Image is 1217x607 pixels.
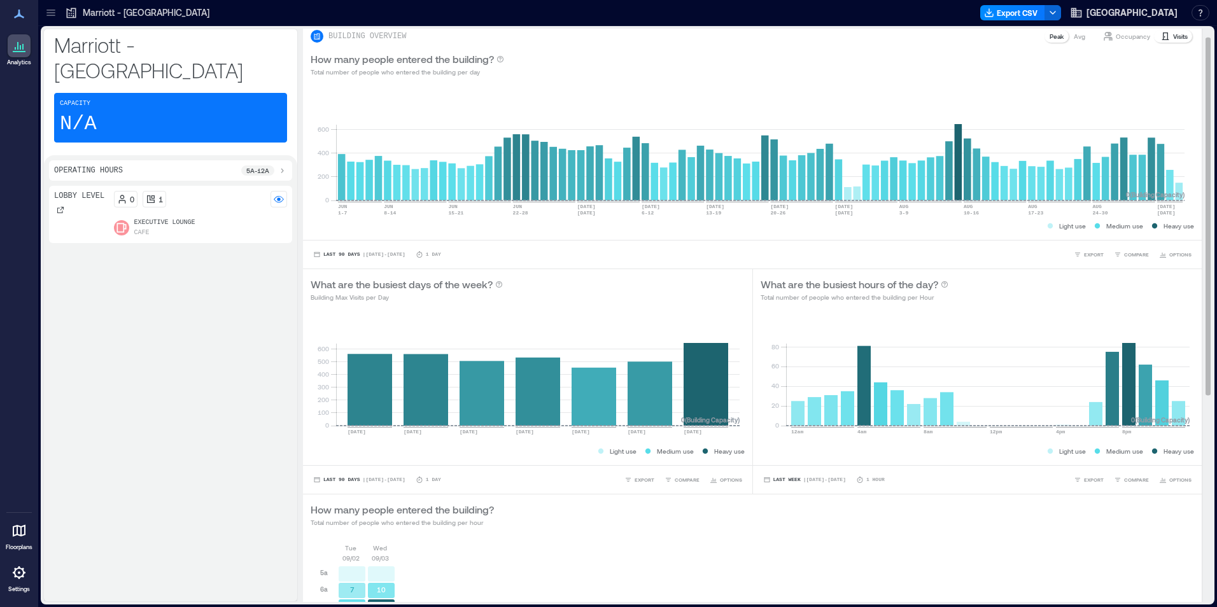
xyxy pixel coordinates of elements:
[384,204,393,209] text: JUN
[311,292,503,302] p: Building Max Visits per Day
[761,292,948,302] p: Total number of people who entered the building per Hour
[4,557,34,597] a: Settings
[134,218,195,228] p: Executive Lounge
[990,429,1002,435] text: 12pm
[60,111,97,137] p: N/A
[684,429,702,435] text: [DATE]
[707,473,745,486] button: OPTIONS
[706,210,721,216] text: 13-19
[311,517,494,527] p: Total number of people who entered the building per hour
[513,204,523,209] text: JUN
[311,473,408,486] button: Last 90 Days |[DATE]-[DATE]
[1122,429,1132,435] text: 8pm
[714,446,745,456] p: Heavy use
[320,584,328,594] p: 6a
[1169,476,1192,484] span: OPTIONS
[622,473,657,486] button: EXPORT
[1157,204,1176,209] text: [DATE]
[771,362,778,370] tspan: 60
[964,204,973,209] text: AUG
[318,345,329,352] tspan: 600
[318,408,329,416] tspan: 100
[1164,221,1194,231] p: Heavy use
[1111,248,1151,261] button: COMPARE
[1124,251,1149,258] span: COMPARE
[1092,210,1108,216] text: 24-30
[1084,476,1104,484] span: EXPORT
[7,59,31,66] p: Analytics
[158,194,163,204] p: 1
[311,52,494,67] p: How many people entered the building?
[1074,31,1085,41] p: Avg
[54,165,123,176] p: Operating Hours
[1157,210,1176,216] text: [DATE]
[318,149,329,157] tspan: 400
[771,382,778,389] tspan: 40
[706,204,724,209] text: [DATE]
[1164,446,1194,456] p: Heavy use
[516,429,534,435] text: [DATE]
[1066,3,1181,23] button: [GEOGRAPHIC_DATA]
[320,568,328,578] p: 5a
[372,553,389,563] p: 09/03
[1071,473,1106,486] button: EXPORT
[1071,248,1106,261] button: EXPORT
[610,446,637,456] p: Light use
[791,429,803,435] text: 12am
[311,67,504,77] p: Total number of people who entered the building per day
[1087,6,1178,19] span: [GEOGRAPHIC_DATA]
[1106,221,1143,231] p: Medium use
[899,210,909,216] text: 3-9
[775,421,778,429] tspan: 0
[577,204,596,209] text: [DATE]
[8,585,30,593] p: Settings
[318,370,329,378] tspan: 400
[628,429,646,435] text: [DATE]
[338,204,348,209] text: JUN
[384,210,396,216] text: 8-14
[350,585,355,594] text: 7
[318,383,329,391] tspan: 300
[6,543,32,551] p: Floorplans
[328,31,406,41] p: BUILDING OVERVIEW
[835,204,854,209] text: [DATE]
[771,401,778,409] tspan: 20
[1173,31,1188,41] p: Visits
[980,5,1045,20] button: Export CSV
[311,277,493,292] p: What are the busiest days of the week?
[513,210,528,216] text: 22-28
[770,210,785,216] text: 20-26
[342,553,360,563] p: 09/02
[866,476,885,484] p: 1 Hour
[2,515,36,555] a: Floorplans
[662,473,702,486] button: COMPARE
[348,429,366,435] text: [DATE]
[572,429,590,435] text: [DATE]
[318,396,329,403] tspan: 200
[635,476,654,484] span: EXPORT
[1028,204,1038,209] text: AUG
[857,429,867,435] text: 4am
[771,342,778,350] tspan: 80
[899,204,909,209] text: AUG
[720,476,742,484] span: OPTIONS
[448,210,463,216] text: 15-21
[1059,446,1086,456] p: Light use
[1124,476,1149,484] span: COMPARE
[1169,251,1192,258] span: OPTIONS
[345,543,356,553] p: Tue
[318,172,329,180] tspan: 200
[373,543,387,553] p: Wed
[1059,221,1086,231] p: Light use
[338,210,348,216] text: 1-7
[770,204,789,209] text: [DATE]
[54,32,287,83] p: Marriott - [GEOGRAPHIC_DATA]
[54,191,104,201] p: Lobby Level
[460,429,478,435] text: [DATE]
[311,502,494,517] p: How many people entered the building?
[404,429,422,435] text: [DATE]
[924,429,933,435] text: 8am
[60,99,90,109] p: Capacity
[318,125,329,133] tspan: 600
[1157,473,1194,486] button: OPTIONS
